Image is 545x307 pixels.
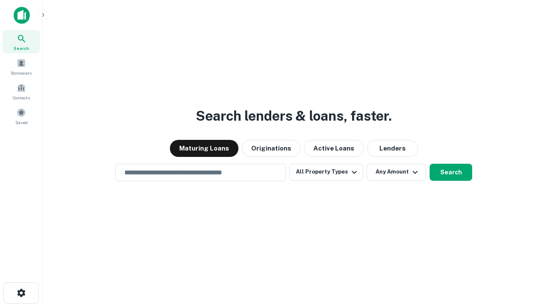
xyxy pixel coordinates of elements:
[242,140,301,157] button: Originations
[3,30,40,53] a: Search
[11,70,32,76] span: Borrowers
[289,164,363,181] button: All Property Types
[14,45,29,52] span: Search
[196,106,392,126] h3: Search lenders & loans, faster.
[3,55,40,78] a: Borrowers
[430,164,472,181] button: Search
[3,104,40,127] a: Saved
[304,140,364,157] button: Active Loans
[367,164,426,181] button: Any Amount
[502,239,545,280] iframe: Chat Widget
[13,94,30,101] span: Contacts
[15,119,28,126] span: Saved
[170,140,238,157] button: Maturing Loans
[14,7,30,24] img: capitalize-icon.png
[367,140,418,157] button: Lenders
[3,80,40,103] a: Contacts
